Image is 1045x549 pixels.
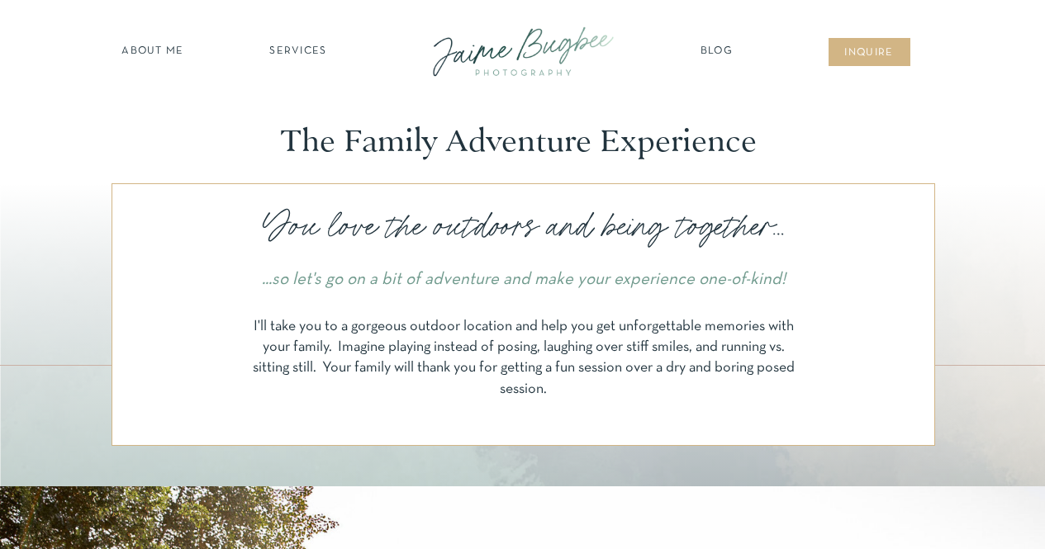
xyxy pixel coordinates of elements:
p: You love the outdoors and being together... [242,203,805,250]
i: ...so let's go on a bit of adventure and make your experience one-of-kind! [262,272,786,287]
p: The Family Adventure Experience [281,123,765,160]
p: I'll take you to a gorgeous outdoor location and help you get unforgettable memories with your fa... [249,316,799,409]
a: about ME [117,44,189,60]
a: inqUIre [836,45,903,62]
a: SERVICES [252,44,345,60]
a: Blog [696,44,738,60]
